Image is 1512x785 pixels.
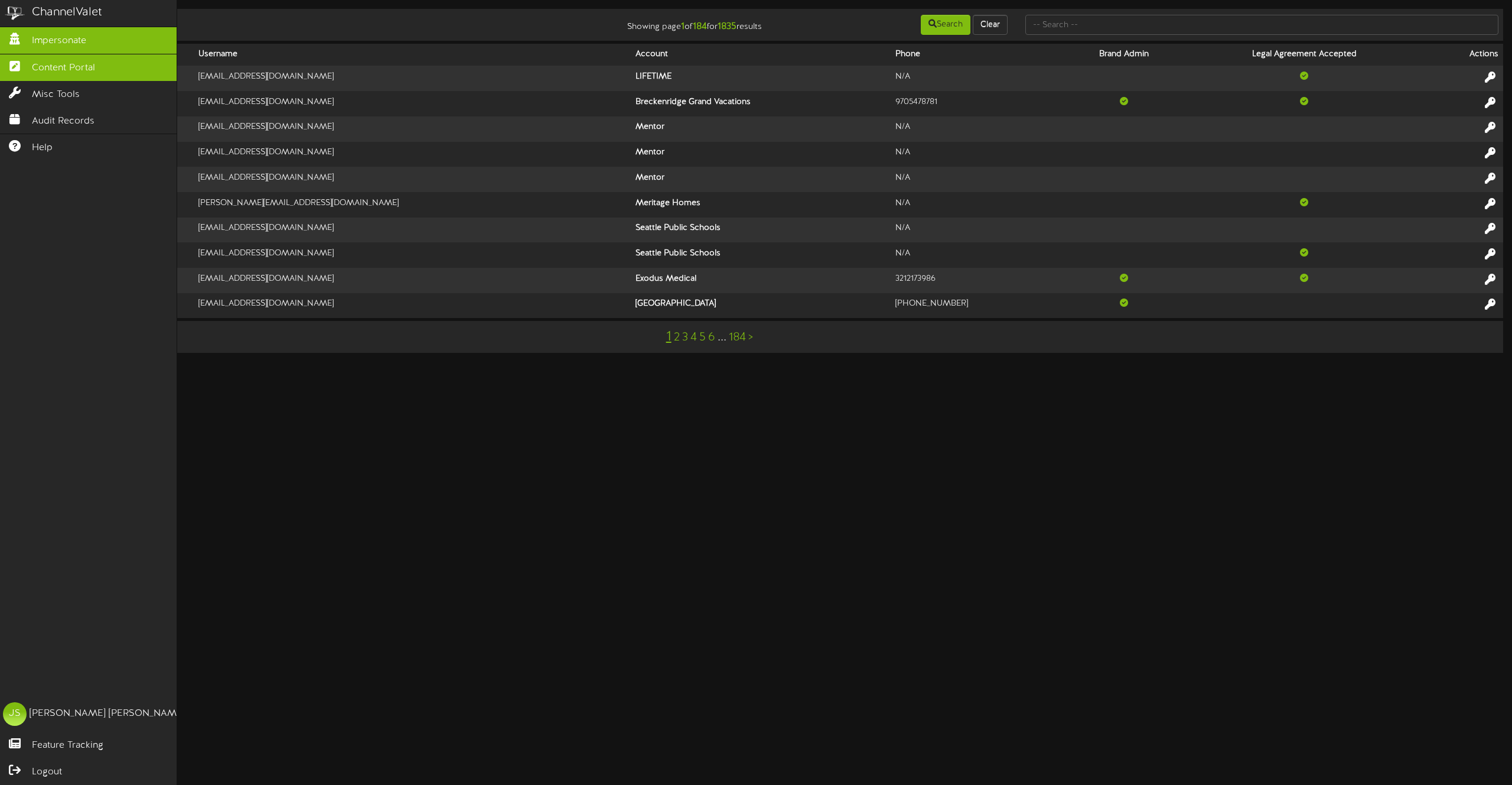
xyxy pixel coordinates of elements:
a: 4 [690,331,697,344]
td: N/A [891,142,1062,167]
th: Legal Agreement Accepted [1185,44,1423,66]
td: [EMAIL_ADDRESS][DOMAIN_NAME] [194,142,631,167]
th: Actions [1423,44,1503,66]
span: Logout [32,765,62,779]
div: [PERSON_NAME] [PERSON_NAME] [30,707,185,721]
div: ChannelValet [32,4,102,21]
th: Brand Admin [1062,44,1185,66]
strong: 1 [681,21,685,32]
th: Breckenridge Grand Vacations [631,91,891,116]
span: Help [32,141,53,155]
td: N/A [891,192,1062,218]
td: 3212173986 [891,268,1062,293]
span: Impersonate [32,34,86,48]
td: [EMAIL_ADDRESS][DOMAIN_NAME] [194,268,631,293]
td: [PHONE_NUMBER] [891,293,1062,318]
td: N/A [891,66,1062,91]
a: 3 [682,331,688,344]
th: Seattle Public Schools [631,218,891,243]
button: Clear [973,15,1008,35]
a: 5 [699,331,706,344]
td: 9705478781 [891,91,1062,116]
a: 6 [708,331,715,344]
th: Mentor [631,167,891,192]
a: 2 [674,331,680,344]
td: [EMAIL_ADDRESS][DOMAIN_NAME] [194,167,631,192]
td: [EMAIL_ADDRESS][DOMAIN_NAME] [194,116,631,142]
td: [EMAIL_ADDRESS][DOMAIN_NAME] [194,218,631,243]
strong: 184 [693,21,707,32]
td: N/A [891,116,1062,142]
a: ... [718,331,726,344]
td: N/A [891,242,1062,268]
th: Phone [891,44,1062,66]
th: LIFETIME [631,66,891,91]
th: [GEOGRAPHIC_DATA] [631,293,891,318]
td: [EMAIL_ADDRESS][DOMAIN_NAME] [194,91,631,116]
span: Misc Tools [32,88,80,102]
div: Showing page of for results [525,14,771,34]
a: 1 [666,329,672,345]
th: Account [631,44,891,66]
td: N/A [891,167,1062,192]
td: [PERSON_NAME][EMAIL_ADDRESS][DOMAIN_NAME] [194,192,631,218]
th: Mentor [631,116,891,142]
span: Content Portal [32,61,95,75]
td: [EMAIL_ADDRESS][DOMAIN_NAME] [194,66,631,91]
td: [EMAIL_ADDRESS][DOMAIN_NAME] [194,293,631,318]
div: JS [3,702,27,726]
a: > [748,331,753,344]
th: Mentor [631,142,891,167]
button: Search [921,15,970,35]
th: Meritage Homes [631,192,891,218]
input: -- Search -- [1025,15,1498,35]
td: N/A [891,218,1062,243]
th: Seattle Public Schools [631,242,891,268]
a: 184 [729,331,746,344]
span: Feature Tracking [32,739,103,752]
th: Exodus Medical [631,268,891,293]
span: Audit Records [32,115,94,128]
th: Username [194,44,631,66]
td: [EMAIL_ADDRESS][DOMAIN_NAME] [194,242,631,268]
strong: 1835 [718,21,737,32]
